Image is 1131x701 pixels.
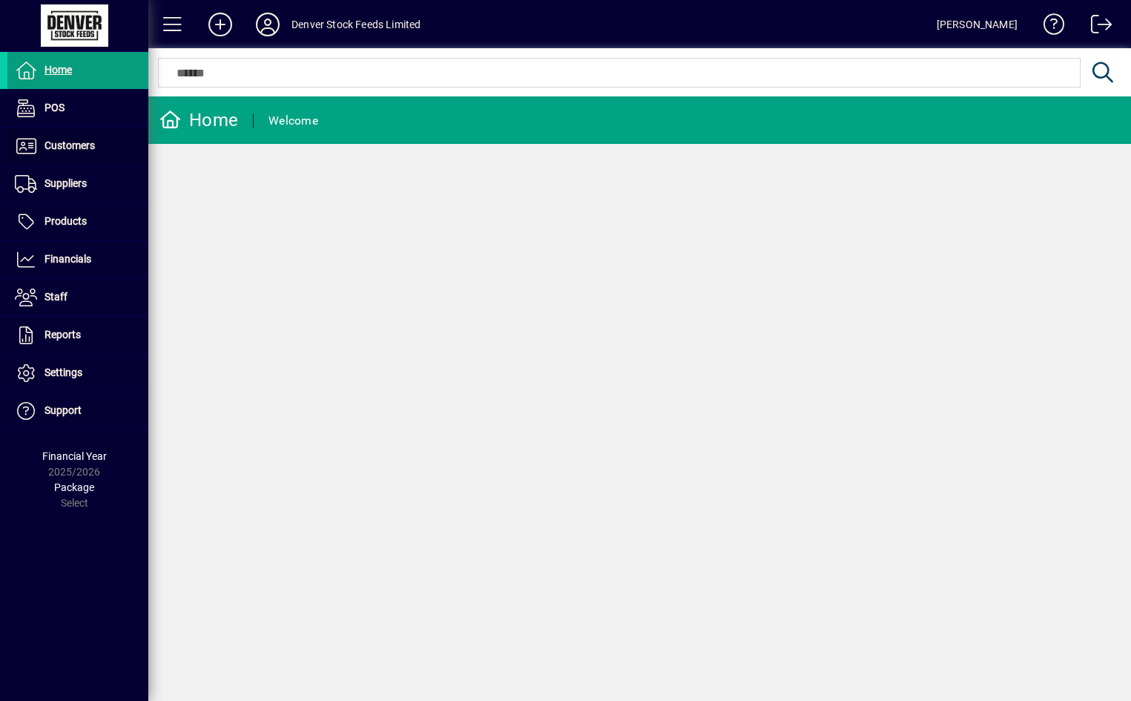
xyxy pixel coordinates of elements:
div: Home [159,108,238,132]
a: Staff [7,279,148,316]
a: POS [7,90,148,127]
span: Package [54,481,94,493]
div: Denver Stock Feeds Limited [291,13,421,36]
a: Knowledge Base [1032,3,1065,51]
a: Support [7,392,148,430]
span: Financials [44,253,91,265]
a: Customers [7,128,148,165]
span: POS [44,102,65,113]
span: Reports [44,329,81,340]
a: Reports [7,317,148,354]
span: Staff [44,291,67,303]
a: Financials [7,241,148,278]
span: Settings [44,366,82,378]
div: [PERSON_NAME] [937,13,1018,36]
span: Products [44,215,87,227]
a: Suppliers [7,165,148,203]
div: Welcome [268,109,318,133]
button: Profile [244,11,291,38]
span: Suppliers [44,177,87,189]
span: Customers [44,139,95,151]
a: Logout [1080,3,1112,51]
a: Products [7,203,148,240]
span: Support [44,404,82,416]
a: Settings [7,355,148,392]
span: Home [44,64,72,76]
span: Financial Year [42,450,107,462]
button: Add [197,11,244,38]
